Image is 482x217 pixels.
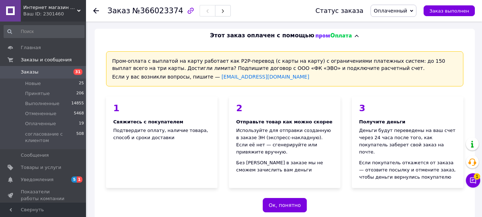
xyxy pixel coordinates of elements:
span: Оплаченный [374,8,407,14]
span: Отправьте товар как можно скорее [236,119,333,124]
div: Используйте для отправки созданную в заказе ЭН (экспресс-накладную). Если её нет — сгенерируйте и... [236,127,333,156]
span: Этот заказ оплачен с помощью [210,32,314,40]
div: Если у вас возникли вопросы, пишите — [112,73,457,80]
span: Интернет магазин Beatrissa-shop [23,4,77,11]
span: 19 [79,121,84,127]
span: 508 [76,131,84,144]
span: №366023374 [132,6,183,15]
span: Отмененные [25,110,56,117]
span: Заказы [21,69,38,75]
span: Оплаченные [25,121,56,127]
div: Без [PERSON_NAME] в заказе мы не сможем зачислить вам деньги [236,159,333,174]
span: Заказ [108,6,130,15]
span: Сообщения [21,152,49,159]
span: 1 [77,176,82,183]
div: 3 [359,104,456,113]
span: Свяжитесь с покупателем [113,119,183,124]
span: Показатели работы компании [21,189,66,202]
span: Главная [21,44,41,51]
span: Новые [25,80,41,87]
div: Ваш ID: 2301460 [23,11,86,17]
span: 31 [73,69,82,75]
a: [EMAIL_ADDRESS][DOMAIN_NAME] [221,74,309,80]
span: Уведомления [21,176,53,183]
span: Заказы и сообщения [21,57,72,63]
div: Вернуться назад [93,7,99,14]
span: Принятые [25,90,50,97]
button: Ок, понятно [263,198,307,212]
div: Деньги будут переведены на ваш счет через 24 часа после того, как покупатель заберет свой заказ н... [359,127,456,156]
button: Заказ выполнен [424,5,475,16]
span: 1 [474,173,480,180]
span: 5 [71,176,77,183]
input: Поиск [4,25,85,38]
div: Если покупатель откажется от заказа — отозвите посылку и отмените заказ, чтобы деньги вернулись п... [359,159,456,181]
span: 206 [76,90,84,97]
span: 25 [79,80,84,87]
div: 2 [236,104,333,113]
span: согласование с клиентом [25,131,76,144]
span: 14855 [71,100,84,107]
div: Пром-оплата с выплатой на карту работает как P2P-перевод (с карты на карту) с ограничениями плате... [106,51,463,86]
span: 5468 [74,110,84,117]
div: Статус заказа [315,7,363,14]
span: Товары и услуги [21,164,61,171]
div: Подтвердите оплату, наличие товара, способ и сроки доставки [106,96,218,188]
span: Получите деньги [359,119,405,124]
span: Заказ выполнен [429,8,469,14]
div: 1 [113,104,210,113]
span: Выполненные [25,100,59,107]
button: Чат с покупателем1 [466,173,480,188]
